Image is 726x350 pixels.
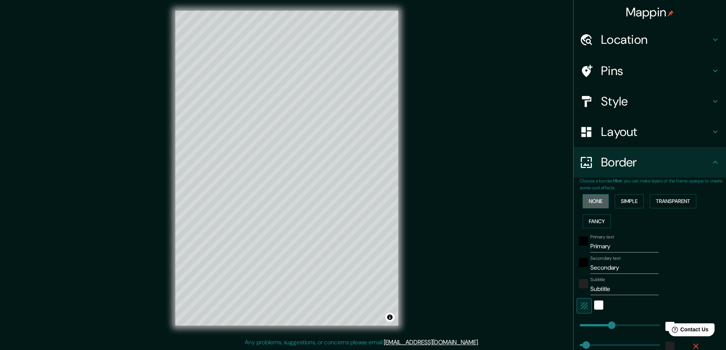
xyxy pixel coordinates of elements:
[601,32,711,47] h4: Location
[479,338,480,347] div: .
[668,10,674,16] img: pin-icon.png
[579,237,588,246] button: black
[579,279,588,288] button: color-222222
[601,63,711,78] h4: Pins
[245,338,479,347] p: Any problems, suggestions, or concerns please email .
[384,338,478,346] a: [EMAIL_ADDRESS][DOMAIN_NAME]
[650,194,696,208] button: Transparent
[583,214,611,229] button: Fancy
[583,194,609,208] button: None
[590,255,621,262] label: Secondary text
[594,300,603,310] button: white
[658,320,718,342] iframe: Help widget launcher
[579,258,588,267] button: black
[480,338,482,347] div: .
[590,234,614,240] label: Primary text
[574,24,726,55] div: Location
[601,94,711,109] h4: Style
[574,86,726,117] div: Style
[574,147,726,177] div: Border
[574,117,726,147] div: Layout
[574,56,726,86] div: Pins
[615,194,644,208] button: Simple
[385,313,394,322] button: Toggle attribution
[601,155,711,170] h4: Border
[601,124,711,139] h4: Layout
[590,276,605,283] label: Subtitle
[626,5,674,20] h4: Mappin
[580,177,726,191] p: Choose a border. : you can make layers of the frame opaque to create some cool effects.
[613,178,622,184] b: Hint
